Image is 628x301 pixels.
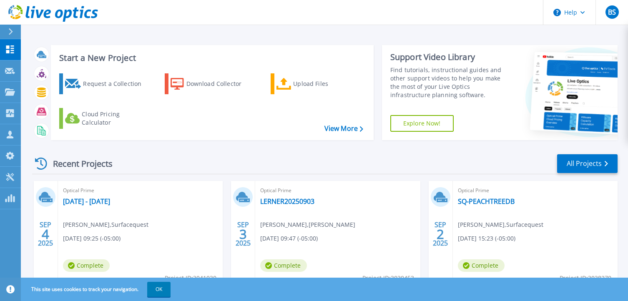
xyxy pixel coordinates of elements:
[260,197,314,206] a: LERNER20250903
[260,234,318,243] span: [DATE] 09:47 (-05:00)
[260,220,355,229] span: [PERSON_NAME] , [PERSON_NAME]
[63,220,148,229] span: [PERSON_NAME] , Surfacequest
[63,259,110,272] span: Complete
[82,110,148,127] div: Cloud Pricing Calculator
[83,75,150,92] div: Request a Collection
[42,231,49,238] span: 4
[260,259,307,272] span: Complete
[186,75,253,92] div: Download Collector
[23,282,171,297] span: This site uses cookies to track your navigation.
[324,125,363,133] a: View More
[63,234,121,243] span: [DATE] 09:25 (-05:00)
[458,197,515,206] a: SQ-PEACHTREEDB
[390,52,508,63] div: Support Video Library
[260,186,415,195] span: Optical Prime
[59,73,152,94] a: Request a Collection
[458,234,515,243] span: [DATE] 15:23 (-05:00)
[239,231,247,238] span: 3
[63,197,110,206] a: [DATE] - [DATE]
[59,53,363,63] h3: Start a New Project
[38,219,53,249] div: SEP 2025
[63,186,218,195] span: Optical Prime
[458,186,613,195] span: Optical Prime
[147,282,171,297] button: OK
[362,273,414,283] span: Project ID: 3039453
[165,73,258,94] a: Download Collector
[560,273,611,283] span: Project ID: 3038279
[390,115,454,132] a: Explore Now!
[608,9,616,15] span: BS
[458,220,543,229] span: [PERSON_NAME] , Surfacequest
[458,259,505,272] span: Complete
[390,66,508,99] div: Find tutorials, instructional guides and other support videos to help you make the most of your L...
[271,73,364,94] a: Upload Files
[293,75,360,92] div: Upload Files
[437,231,444,238] span: 2
[235,219,251,249] div: SEP 2025
[432,219,448,249] div: SEP 2025
[557,154,618,173] a: All Projects
[32,153,124,174] div: Recent Projects
[165,273,216,283] span: Project ID: 3041030
[59,108,152,129] a: Cloud Pricing Calculator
